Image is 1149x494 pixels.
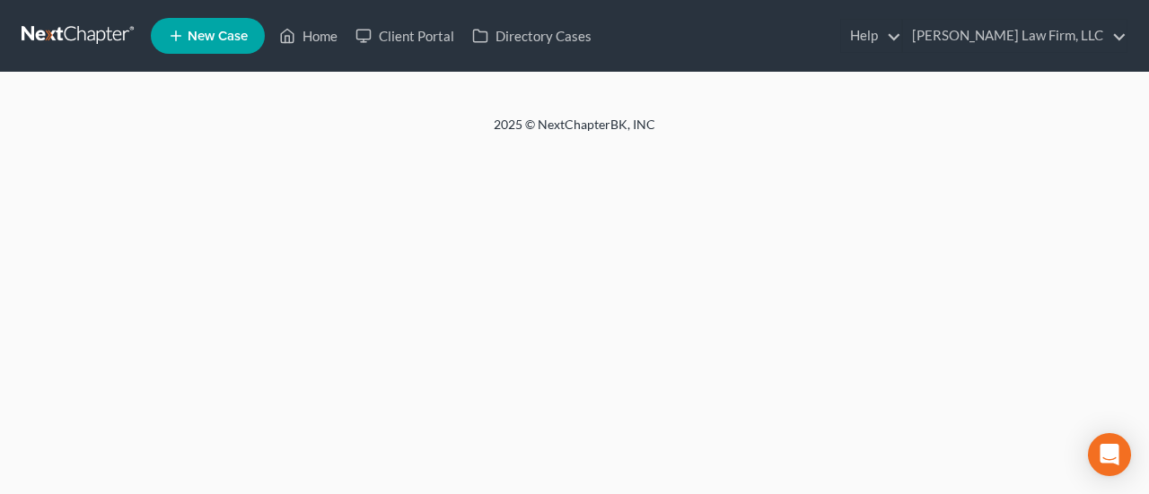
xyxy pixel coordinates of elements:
a: [PERSON_NAME] Law Firm, LLC [903,20,1127,52]
div: 2025 © NextChapterBK, INC [63,116,1086,148]
div: Open Intercom Messenger [1088,433,1131,476]
a: Client Portal [346,20,463,52]
a: Help [841,20,901,52]
a: Home [270,20,346,52]
a: Directory Cases [463,20,601,52]
new-legal-case-button: New Case [151,18,265,54]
